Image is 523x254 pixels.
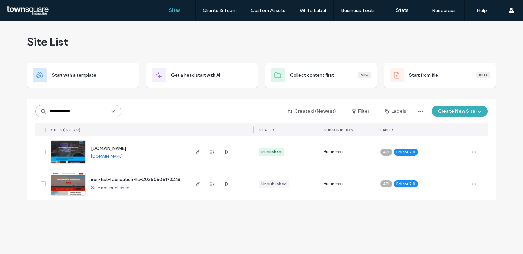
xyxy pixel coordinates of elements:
div: Beta [476,72,490,78]
span: API [383,149,389,155]
a: [DOMAIN_NAME] [91,146,126,151]
button: Labels [379,106,412,117]
label: White Label [300,8,326,13]
a: [DOMAIN_NAME] [91,153,123,159]
div: New [358,72,371,78]
span: SITES (2/18923) [51,128,81,132]
label: Stats [396,7,409,13]
span: Editor 2.0 [396,149,415,155]
div: Start from fileBeta [384,63,496,88]
button: Create New Site [432,106,488,117]
div: Start with a template [27,63,139,88]
div: Get a head start with AI [146,63,258,88]
button: Created (Newest) [282,106,342,117]
span: Start from file [409,72,438,79]
label: Business Tools [341,8,375,13]
div: Published [261,149,282,155]
label: Custom Assets [251,8,285,13]
a: iron-fist-fabrication-llc-20250606173248 [91,177,180,182]
span: Business+ [324,149,344,156]
span: Collect content first [290,72,334,79]
label: Help [477,8,487,13]
div: Unpublished [261,181,287,187]
span: LABELS [380,128,394,132]
span: SUBSCRIPTION [324,128,353,132]
span: Site not published [91,185,130,191]
span: API [383,181,389,187]
span: Site List [27,35,68,49]
span: Start with a template [52,72,96,79]
label: Resources [432,8,456,13]
span: Get a head start with AI [171,72,220,79]
div: Collect content firstNew [265,63,377,88]
button: Filter [345,106,376,117]
label: Clients & Team [203,8,237,13]
span: Help [16,5,30,11]
label: Sites [169,7,181,13]
span: STATUS [259,128,275,132]
span: Editor 2.0 [396,181,415,187]
span: Business+ [324,180,344,187]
